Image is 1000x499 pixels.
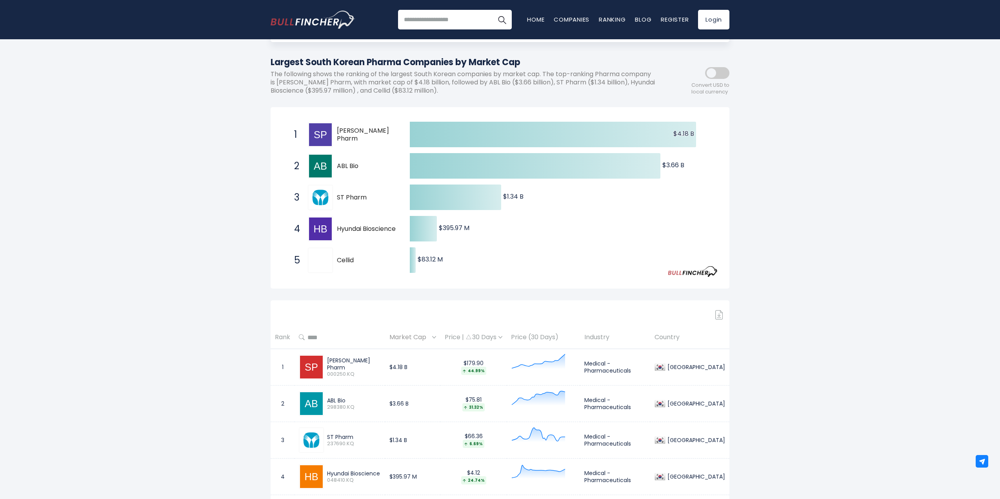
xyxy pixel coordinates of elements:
[290,128,298,141] span: 1
[445,469,502,484] div: $4.12
[445,333,502,342] div: Price | 30 Days
[290,191,298,204] span: 3
[673,129,694,138] text: $4.18 B
[554,15,589,24] a: Companies
[665,400,725,407] div: [GEOGRAPHIC_DATA]
[691,82,729,95] span: Convert USD to local currency
[309,258,332,263] img: Cellid
[580,422,650,459] td: Medical - Pharmaceuticals
[599,15,625,24] a: Ranking
[309,155,332,177] img: ABL Bio
[290,222,298,236] span: 4
[580,349,650,386] td: Medical - Pharmaceuticals
[665,364,725,371] div: [GEOGRAPHIC_DATA]
[327,404,381,411] span: 298380.KQ
[635,15,651,24] a: Blog
[337,162,396,170] span: ABL Bio
[327,441,381,447] span: 237690.KQ
[271,459,295,495] td: 4
[503,192,524,201] text: $1.34 B
[461,476,486,484] div: 24.74%
[580,326,650,349] th: Industry
[290,159,298,173] span: 2
[661,15,689,24] a: Register
[327,357,381,371] div: [PERSON_NAME] Pharm
[445,360,502,375] div: $179.90
[271,56,659,69] h1: Largest South Korean Pharma Companies by Market Cap
[580,386,650,422] td: Medical - Pharmaceuticals
[337,127,396,143] span: [PERSON_NAME] Pharm
[271,326,295,349] th: Rank
[385,459,440,495] td: $395.97 M
[439,223,469,232] text: $395.97 M
[337,225,396,233] span: Hyundai Bioscience
[327,433,381,441] div: ST Pharm
[271,11,355,29] a: Go to homepage
[385,349,440,386] td: $4.18 B
[337,194,396,202] span: ST Pharm
[445,433,502,448] div: $66.36
[271,386,295,422] td: 2
[698,10,729,29] a: Login
[462,403,485,411] div: 31.32%
[309,218,332,240] img: Hyundai Bioscience
[271,70,659,95] p: The following shows the ranking of the largest South Korean companies by market cap. The top-rank...
[327,397,381,404] div: ABL Bio
[271,422,295,459] td: 3
[309,123,332,146] img: Sam Chun Dang Pharm
[337,256,396,265] span: Cellid
[271,11,355,29] img: Bullfincher logo
[327,470,381,477] div: Hyundai Bioscience
[327,477,381,484] span: 048410.KQ
[385,422,440,459] td: $1.34 B
[327,371,381,378] span: 000250.KQ
[662,161,684,170] text: $3.66 B
[300,429,323,451] img: 237690.KQ.png
[290,254,298,267] span: 5
[507,326,580,349] th: Price (30 Days)
[492,10,512,29] button: Search
[650,326,729,349] th: Country
[463,440,484,448] div: 6.69%
[385,386,440,422] td: $3.66 B
[389,331,430,344] span: Market Cap
[527,15,544,24] a: Home
[309,186,332,209] img: ST Pharm
[461,367,486,375] div: 44.99%
[665,473,725,480] div: [GEOGRAPHIC_DATA]
[271,349,295,386] td: 1
[418,255,443,264] text: $83.12 M
[580,459,650,495] td: Medical - Pharmaceuticals
[665,437,725,444] div: [GEOGRAPHIC_DATA]
[445,396,502,411] div: $75.81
